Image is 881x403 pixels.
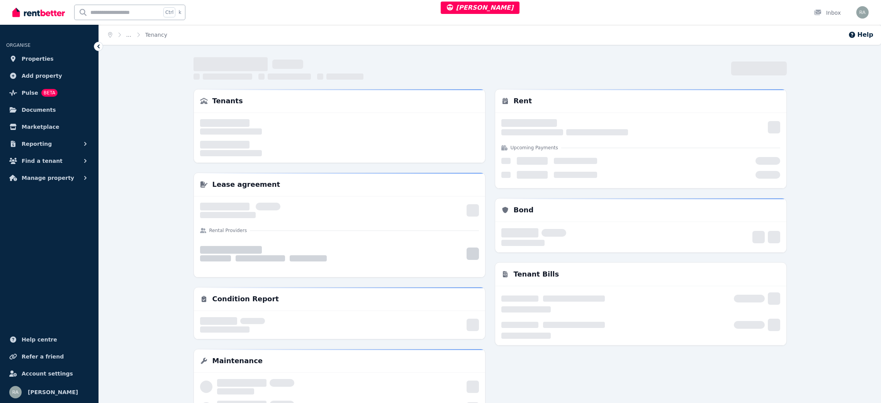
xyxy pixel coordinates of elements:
[6,68,92,84] a: Add property
[6,119,92,135] a: Marketplace
[22,369,73,378] span: Account settings
[22,352,64,361] span: Refer a friend
[6,43,31,48] span: ORGANISE
[22,54,54,63] span: Properties
[848,30,873,39] button: Help
[6,102,92,118] a: Documents
[856,6,869,19] img: Rochelle Alvarez
[6,349,92,364] a: Refer a friend
[514,269,559,280] h3: Tenant Bills
[22,122,59,131] span: Marketplace
[6,153,92,169] button: Find a tenant
[511,145,558,151] h4: Upcoming Payments
[514,96,532,106] h3: Rent
[814,9,841,17] div: Inbox
[22,139,52,149] span: Reporting
[212,355,263,366] h3: Maintenance
[9,386,22,398] img: Rochelle Alvarez
[212,294,279,304] h3: Condition Report
[22,173,74,183] span: Manage property
[145,32,167,38] a: Tenancy
[12,7,65,18] img: RentBetter
[212,179,280,190] h3: Lease agreement
[99,25,177,45] nav: Breadcrumb
[28,388,78,397] span: [PERSON_NAME]
[163,7,175,17] span: Ctrl
[6,85,92,101] a: PulseBETA
[126,31,131,39] span: ...
[447,4,514,11] span: [PERSON_NAME]
[6,332,92,347] a: Help centre
[22,88,38,97] span: Pulse
[209,227,247,234] h4: Rental Providers
[22,105,56,114] span: Documents
[22,156,63,166] span: Find a tenant
[6,366,92,381] a: Account settings
[212,96,243,106] h3: Tenants
[41,89,58,97] span: BETA
[22,335,57,344] span: Help centre
[514,205,534,215] h3: Bond
[22,71,62,80] span: Add property
[6,136,92,152] button: Reporting
[6,51,92,67] a: Properties
[6,170,92,186] button: Manage property
[178,9,181,15] span: k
